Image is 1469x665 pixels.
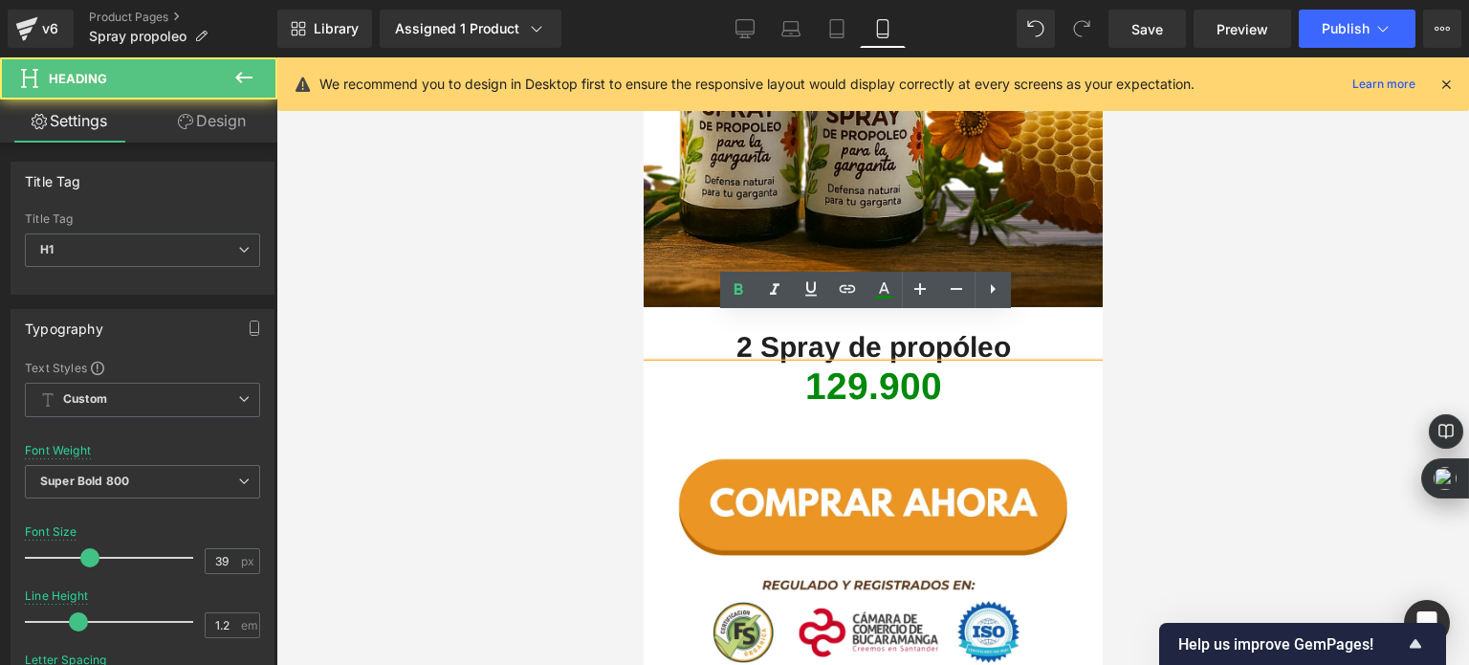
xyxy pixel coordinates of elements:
[40,242,54,256] b: H1
[25,212,260,226] div: Title Tag
[25,163,81,189] div: Title Tag
[1178,635,1404,654] span: Help us improve GemPages!
[40,474,129,488] b: Super Bold 800
[162,308,298,349] b: 129.900
[38,16,62,41] div: v6
[1404,600,1450,646] div: Open Intercom Messenger
[1217,19,1268,39] span: Preview
[49,71,107,86] span: Heading
[25,360,260,375] div: Text Styles
[1178,632,1427,655] button: Show survey - Help us improve GemPages!
[319,74,1195,95] p: We recommend you to design in Desktop first to ensure the responsive layout would display correct...
[241,619,257,632] span: em
[8,10,74,48] a: v6
[1345,73,1423,96] a: Learn more
[1017,10,1055,48] button: Undo
[277,10,372,48] a: New Library
[89,10,277,25] a: Product Pages
[1063,10,1101,48] button: Redo
[314,20,359,37] span: Library
[25,310,103,337] div: Typography
[1194,10,1291,48] a: Preview
[25,444,91,457] div: Font Weight
[63,391,107,408] b: Custom
[1423,10,1461,48] button: More
[143,100,281,143] a: Design
[395,19,546,38] div: Assigned 1 Product
[1322,21,1370,36] span: Publish
[814,10,860,48] a: Tablet
[241,555,257,567] span: px
[860,10,906,48] a: Mobile
[768,10,814,48] a: Laptop
[25,589,88,603] div: Line Height
[93,274,367,305] span: 2 Spray de propóleo
[1131,19,1163,39] span: Save
[25,525,77,539] div: Font Size
[1299,10,1415,48] button: Publish
[722,10,768,48] a: Desktop
[89,29,186,44] span: Spray propoleo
